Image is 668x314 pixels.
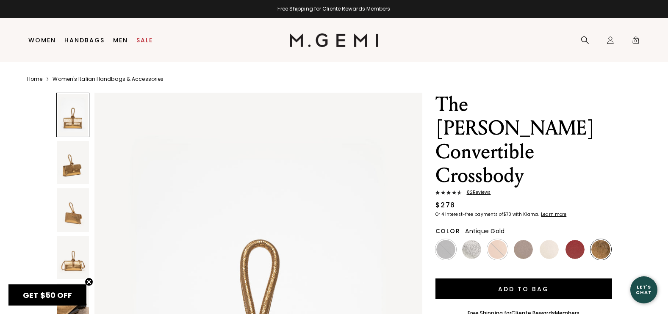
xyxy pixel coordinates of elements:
img: The Francesca Convertible Crossbody [57,188,89,232]
a: Women's Italian Handbags & Accessories [53,76,164,83]
img: Antique Gold [591,240,610,259]
span: GET $50 OFF [23,290,72,300]
klarna-placement-style-amount: $70 [503,211,511,218]
div: $278 [435,200,455,210]
h1: The [PERSON_NAME] Convertible Crossbody [435,93,612,187]
img: M.Gemi [290,33,378,47]
span: 0 [632,38,640,46]
img: The Francesca Convertible Crossbody [57,236,89,280]
a: Home [27,76,42,83]
img: Silver [462,240,481,259]
div: Let's Chat [630,284,657,295]
h2: Color [435,228,460,234]
img: The Francesca Convertible Crossbody [57,141,89,185]
img: Tan [488,240,507,259]
img: Burgundy [565,240,585,259]
a: Handbags [64,37,105,44]
klarna-placement-style-body: Or 4 interest-free payments of [435,211,503,218]
button: Close teaser [85,278,93,286]
klarna-placement-style-body: with Klarna [513,211,540,218]
img: Black [436,240,455,259]
div: GET $50 OFFClose teaser [8,284,86,306]
a: Sale [136,37,153,44]
button: Add to Bag [435,278,612,299]
a: 82Reviews [435,190,612,197]
a: Men [113,37,128,44]
span: 82 Review s [462,190,491,195]
a: Women [28,37,56,44]
img: Ecru [540,240,559,259]
a: Learn more [540,212,566,217]
span: Antique Gold [465,227,504,235]
img: Light Mushroom [514,240,533,259]
klarna-placement-style-cta: Learn more [541,211,566,218]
